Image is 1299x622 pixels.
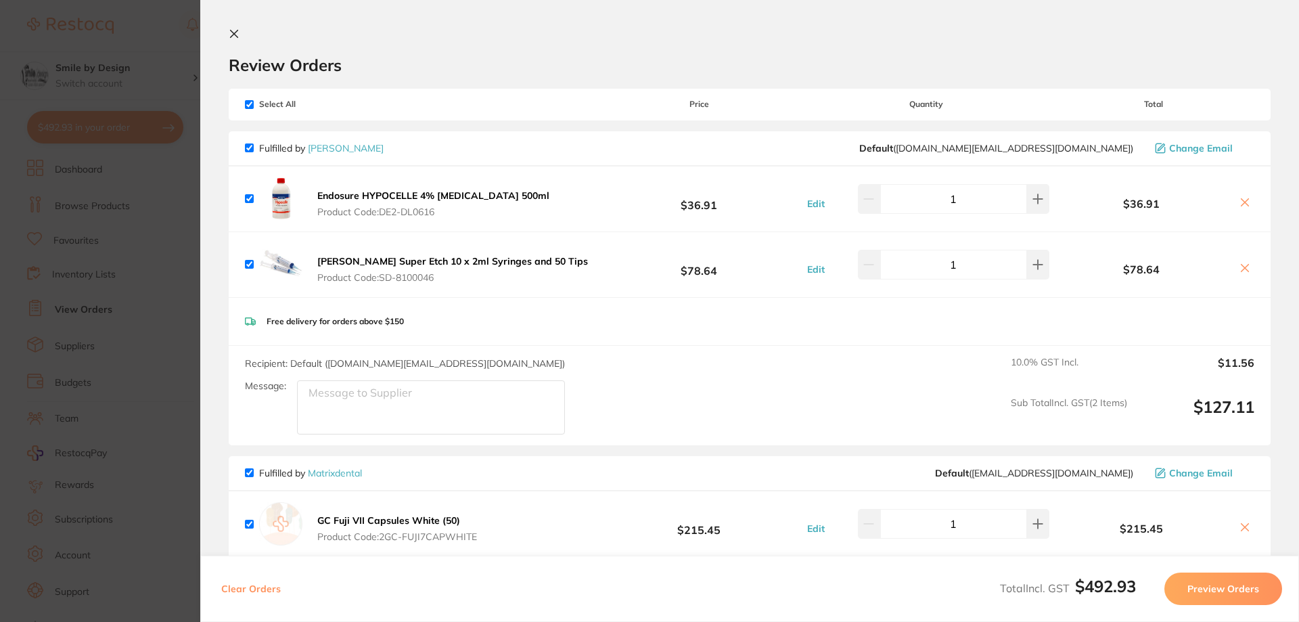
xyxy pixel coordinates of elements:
span: Product Code: DE2-DL0616 [317,206,549,217]
b: $215.45 [1053,523,1230,535]
button: Edit [803,198,829,210]
button: Edit [803,523,829,535]
span: Change Email [1169,143,1233,154]
img: ZHBuM3lxbg [259,243,302,286]
span: Total [1053,99,1254,109]
button: Change Email [1151,467,1254,479]
b: Endosure HYPOCELLE 4% [MEDICAL_DATA] 500ml [317,190,549,202]
span: Product Code: 2GC-FUJI7CAPWHITE [317,531,477,542]
img: ejUyMmF6bQ [259,177,302,221]
b: Default [859,142,893,154]
button: Change Email [1151,142,1254,154]
span: 10.0 % GST Incl. [1011,357,1127,386]
output: $11.56 [1138,357,1254,386]
button: Clear Orders [217,573,285,605]
span: Price [598,99,800,109]
span: Quantity [800,99,1053,109]
p: Fulfilled by [259,468,362,479]
p: Free delivery for orders above $150 [267,317,404,326]
b: $492.93 [1075,576,1136,596]
b: $36.91 [1053,198,1230,210]
label: Message: [245,380,286,392]
b: $215.45 [598,512,800,537]
button: Endosure HYPOCELLE 4% [MEDICAL_DATA] 500ml Product Code:DE2-DL0616 [313,190,553,218]
b: $36.91 [598,186,800,211]
button: Edit [803,263,829,275]
span: Total Incl. GST [1000,581,1136,595]
span: sales@matrixdental.com.au [935,468,1133,479]
b: $78.64 [598,252,800,277]
h2: Review Orders [229,55,1271,75]
output: $127.11 [1138,397,1254,435]
span: customer.care@henryschein.com.au [859,143,1133,154]
b: $78.64 [1053,263,1230,275]
span: Change Email [1169,468,1233,479]
span: Product Code: SD-8100046 [317,272,588,283]
p: Fulfilled by [259,143,384,154]
a: [PERSON_NAME] [308,142,384,154]
b: [PERSON_NAME] Super Etch 10 x 2ml Syringes and 50 Tips [317,255,588,267]
a: Matrixdental [308,467,362,479]
b: Default [935,467,969,479]
img: empty.jpg [259,502,302,546]
button: [PERSON_NAME] Super Etch 10 x 2ml Syringes and 50 Tips Product Code:SD-8100046 [313,255,592,284]
button: Preview Orders [1164,573,1282,605]
button: GC Fuji VII Capsules White (50) Product Code:2GC-FUJI7CAPWHITE [313,514,481,543]
span: Sub Total Incl. GST ( 2 Items) [1011,397,1127,435]
b: GC Fuji VII Capsules White (50) [317,514,460,527]
span: Select All [245,99,380,109]
span: Recipient: Default ( [DOMAIN_NAME][EMAIL_ADDRESS][DOMAIN_NAME] ) [245,357,565,370]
